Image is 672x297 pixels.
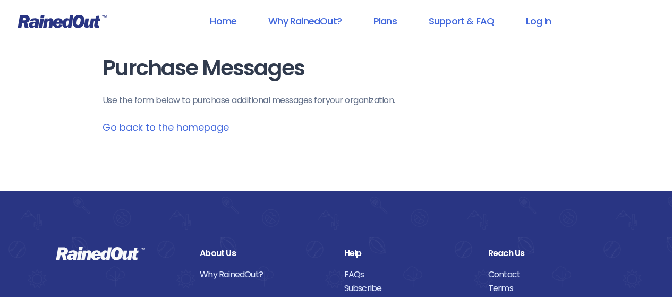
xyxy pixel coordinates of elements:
[488,268,616,282] a: Contact
[344,282,472,295] a: Subscribe
[512,9,565,33] a: Log In
[103,56,570,80] h1: Purchase Messages
[344,268,472,282] a: FAQs
[200,247,328,260] div: About Us
[360,9,411,33] a: Plans
[488,247,616,260] div: Reach Us
[344,247,472,260] div: Help
[103,94,570,107] p: Use the form below to purchase additional messages for your organization .
[103,121,229,134] a: Go back to the homepage
[200,268,328,282] a: Why RainedOut?
[196,9,250,33] a: Home
[254,9,355,33] a: Why RainedOut?
[488,282,616,295] a: Terms
[415,9,508,33] a: Support & FAQ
